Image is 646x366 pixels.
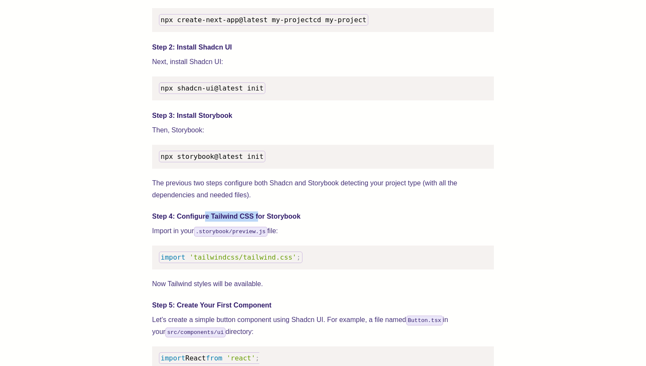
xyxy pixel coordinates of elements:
p: Next, install Shadcn UI: [152,56,494,68]
span: React [185,354,206,362]
span: import [161,354,185,362]
span: 'tailwindcss/tailwind.css' [189,253,296,261]
h4: Step 2: Install Shadcn UI [152,42,494,53]
code: src/components/ui [165,328,226,337]
span: from [206,354,223,362]
span: npx shadcn-ui@latest init [161,84,264,92]
p: Then, Storybook: [152,124,494,136]
code: Button.tsx [406,316,443,325]
code: cd my-project [159,14,368,26]
p: The previous two steps configure both Shadcn and Storybook detecting your project type (with all ... [152,177,494,201]
span: npx create-next-app@latest my-project [161,16,313,24]
span: import [161,253,185,261]
p: Let's create a simple button component using Shadcn UI. For example, a file named in your directory: [152,314,494,338]
h4: Step 3: Install Storybook [152,111,494,121]
code: .storybook/preview.js [194,227,267,237]
span: npx storybook@latest init [161,152,264,161]
span: 'react' [226,354,255,362]
span: ; [297,253,301,261]
h4: Step 4: Configure Tailwind CSS for Storybook [152,211,494,222]
p: Import in your file: [152,225,494,237]
h4: Step 5: Create Your First Component [152,300,494,310]
p: Now Tailwind styles will be available. [152,278,494,290]
span: ; [255,354,260,362]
